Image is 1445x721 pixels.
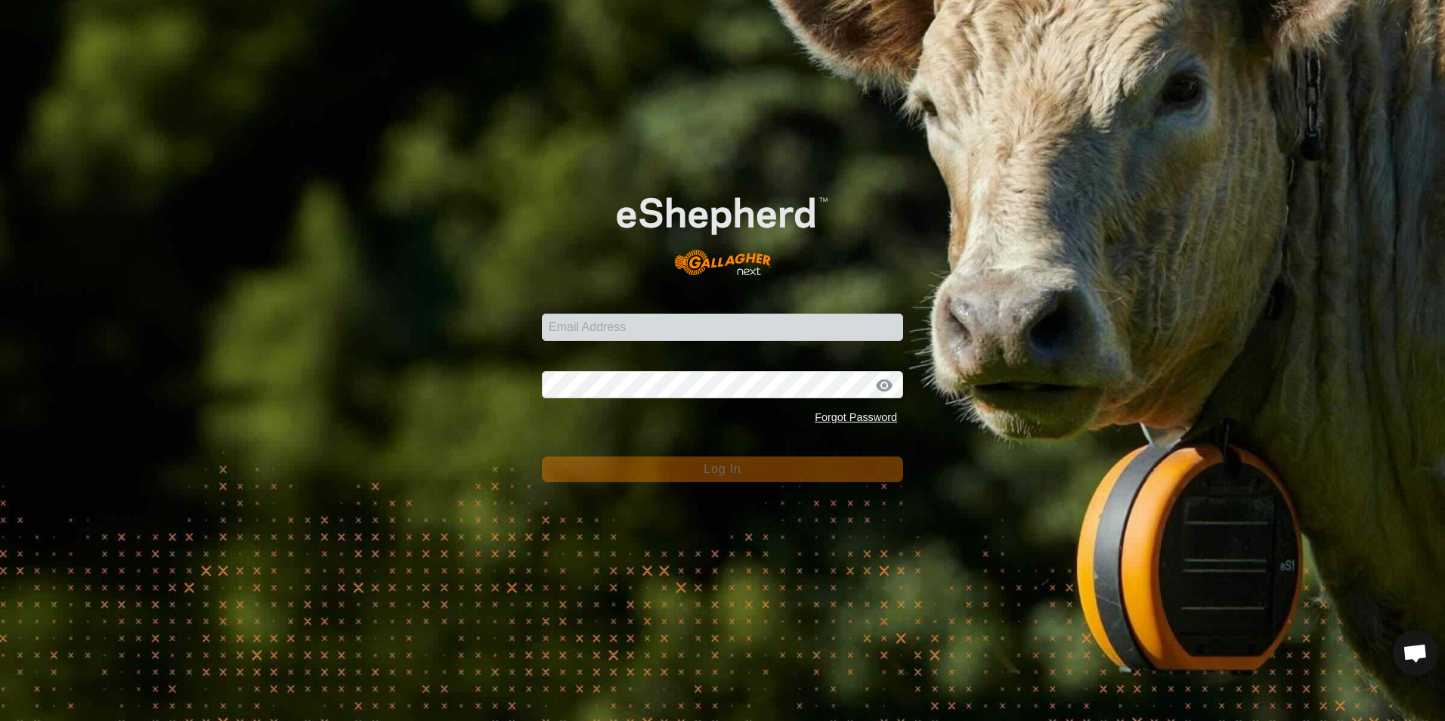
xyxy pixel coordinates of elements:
a: Forgot Password [815,411,897,423]
span: Log In [704,463,741,475]
input: Email Address [542,314,903,341]
img: E-shepherd Logo [578,167,867,290]
div: Open chat [1393,630,1438,676]
button: Log In [542,456,903,482]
